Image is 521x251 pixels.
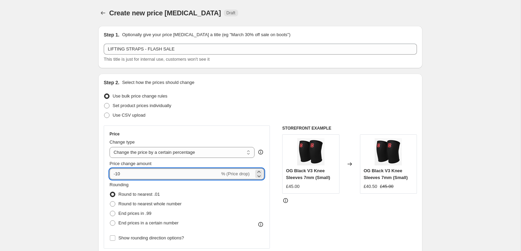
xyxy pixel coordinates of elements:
[104,44,417,55] input: 30% off holiday sale
[380,183,393,190] strike: £45.00
[297,138,324,165] img: Black-Knee-Sleeve-2_80x.jpg
[110,161,151,166] span: Price change amount
[227,10,235,16] span: Draft
[113,103,171,108] span: Set product prices individually
[104,79,119,86] h2: Step 2.
[364,183,377,190] div: £40.50
[118,192,160,197] span: Round to nearest .01
[118,220,178,225] span: End prices in a certain number
[104,57,209,62] span: This title is just for internal use, customers won't see it
[122,79,194,86] p: Select how the prices should change
[375,138,402,165] img: Black-Knee-Sleeve-2_80x.jpg
[282,125,417,131] h6: STOREFRONT EXAMPLE
[104,31,119,38] h2: Step 1.
[110,182,129,187] span: Rounding
[122,31,290,38] p: Optionally give your price [MEDICAL_DATA] a title (eg "March 30% off sale on boots")
[113,93,167,99] span: Use bulk price change rules
[118,211,151,216] span: End prices in .99
[286,168,330,180] span: OG Black V3 Knee Sleeves 7mm (Small)
[257,149,264,156] div: help
[110,139,135,145] span: Change type
[221,171,249,176] span: % (Price drop)
[113,113,145,118] span: Use CSV upload
[110,131,119,137] h3: Price
[286,183,300,190] div: £45.00
[118,235,184,240] span: Show rounding direction options?
[109,9,221,17] span: Create new price [MEDICAL_DATA]
[364,168,408,180] span: OG Black V3 Knee Sleeves 7mm (Small)
[110,168,220,179] input: -15
[118,201,182,206] span: Round to nearest whole number
[98,8,108,18] button: Price change jobs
